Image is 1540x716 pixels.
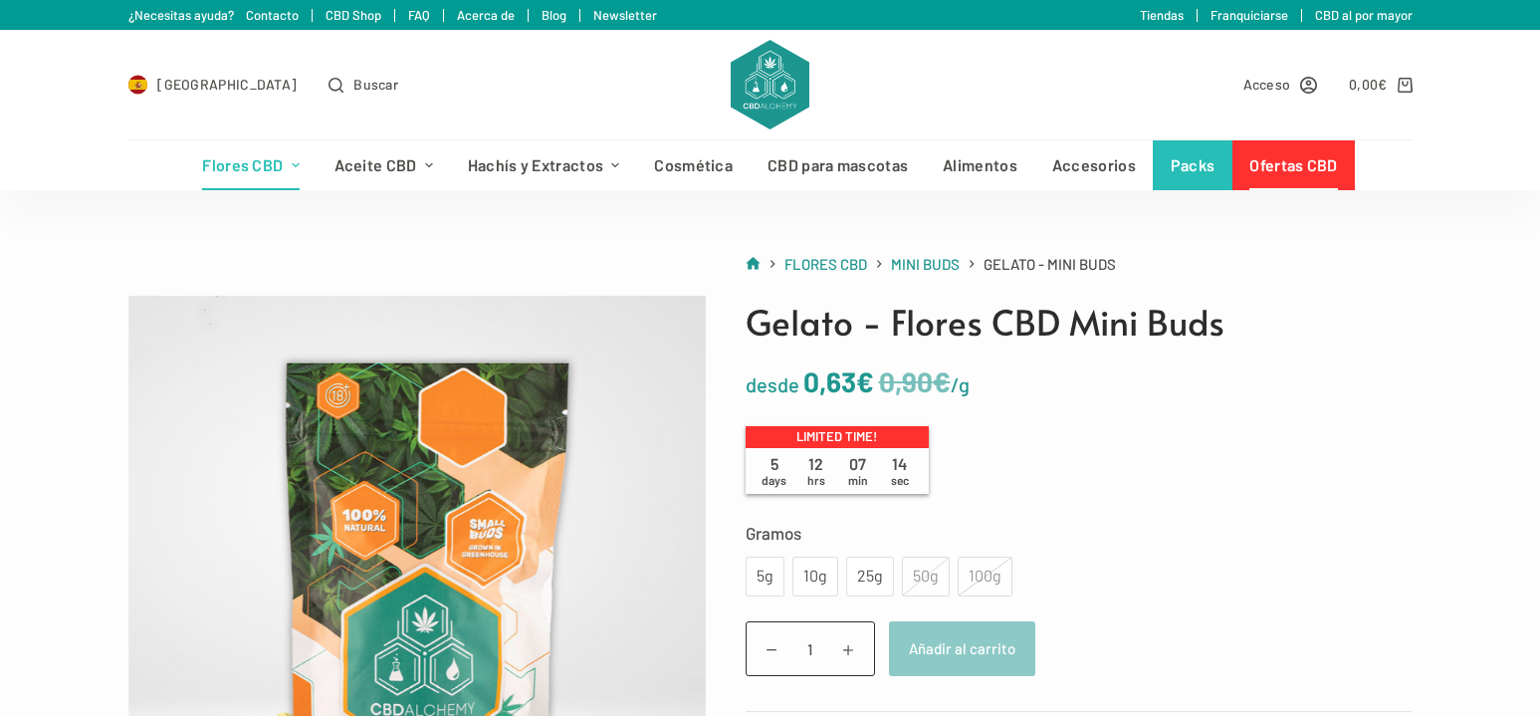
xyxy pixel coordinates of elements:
[1349,73,1412,96] a: Carro de compra
[1140,7,1184,23] a: Tiendas
[795,454,837,488] span: 12
[879,364,951,398] bdi: 0,90
[731,40,808,129] img: CBD Alchemy
[926,140,1035,190] a: Alimentos
[1210,7,1288,23] a: Franquiciarse
[593,7,657,23] a: Newsletter
[804,564,826,590] div: 10g
[128,7,299,23] a: ¿Necesitas ayuda? Contacto
[858,564,882,590] div: 25g
[807,473,825,487] span: hrs
[408,7,430,23] a: FAQ
[1378,76,1387,93] span: €
[317,140,450,190] a: Aceite CBD
[784,252,867,277] a: Flores CBD
[746,296,1413,349] h1: Gelato - Flores CBD Mini Buds
[746,372,799,396] span: desde
[754,454,795,488] span: 5
[879,454,921,488] span: 14
[891,473,909,487] span: sec
[542,7,566,23] a: Blog
[889,621,1035,676] button: Añadir al carrito
[326,7,381,23] a: CBD Shop
[746,621,875,676] input: Cantidad de productos
[450,140,637,190] a: Hachís y Extractos
[746,519,1413,547] label: Gramos
[1243,73,1318,96] a: Acceso
[329,73,398,96] button: Abrir formulario de búsqueda
[751,140,926,190] a: CBD para mascotas
[157,73,297,96] span: [GEOGRAPHIC_DATA]
[803,364,874,398] bdi: 0,63
[457,7,515,23] a: Acerca de
[185,140,1355,190] nav: Menú de cabecera
[1034,140,1153,190] a: Accesorios
[1232,140,1355,190] a: Ofertas CBD
[984,252,1116,277] span: Gelato - Mini Buds
[951,372,970,396] span: /g
[762,473,786,487] span: days
[933,364,951,398] span: €
[848,473,868,487] span: min
[1349,76,1388,93] bdi: 0,00
[891,252,960,277] a: Mini Buds
[1315,7,1413,23] a: CBD al por mayor
[746,426,929,448] p: Limited time!
[185,140,317,190] a: Flores CBD
[891,255,960,273] span: Mini Buds
[353,73,398,96] span: Buscar
[784,255,867,273] span: Flores CBD
[758,564,772,590] div: 5g
[1243,73,1291,96] span: Acceso
[128,75,148,95] img: ES Flag
[128,73,298,96] a: Select Country
[1153,140,1232,190] a: Packs
[837,454,879,488] span: 07
[637,140,751,190] a: Cosmética
[856,364,874,398] span: €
